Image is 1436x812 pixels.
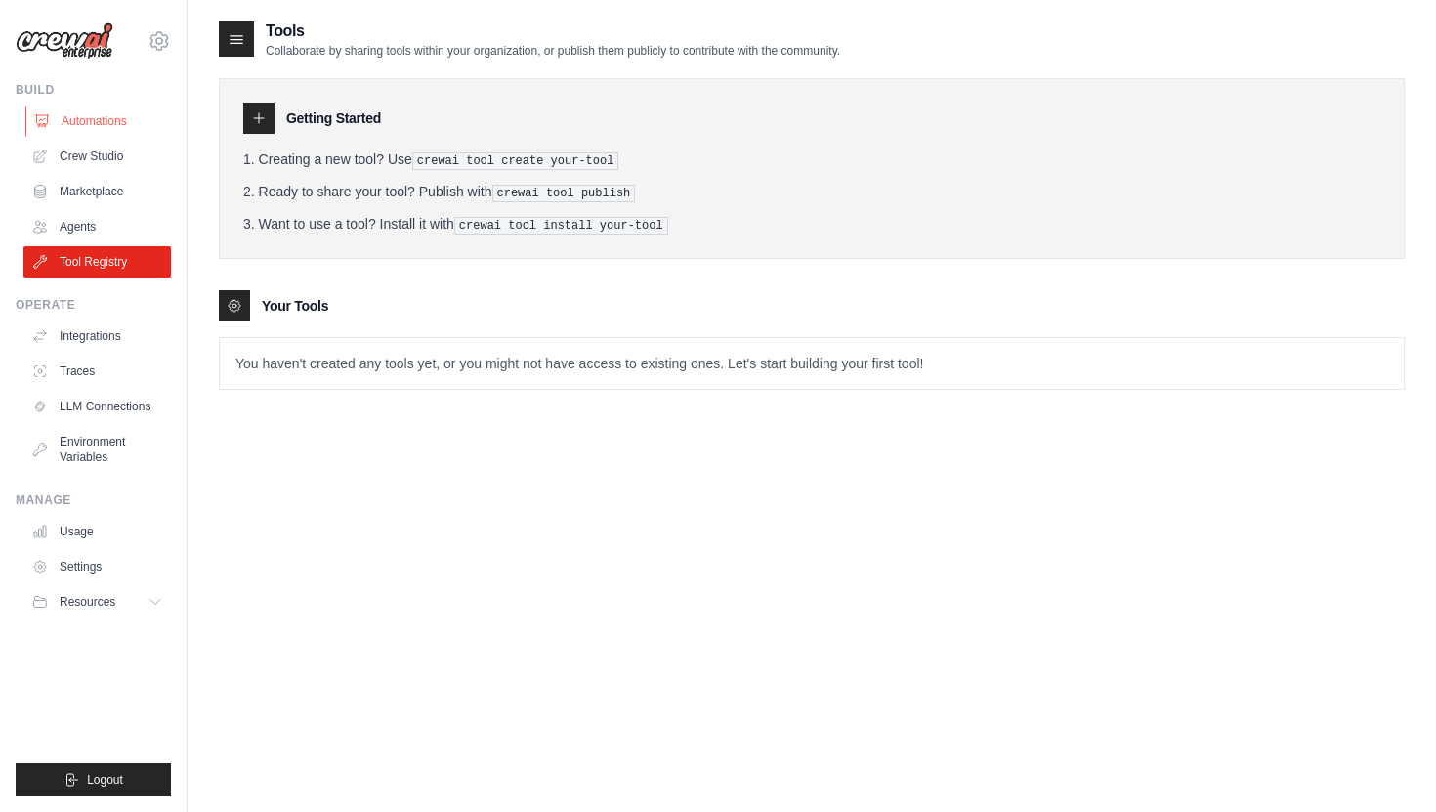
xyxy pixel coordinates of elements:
li: Ready to share your tool? Publish with [243,182,1380,202]
span: Logout [87,772,123,788]
h3: Getting Started [286,108,381,128]
p: You haven't created any tools yet, or you might not have access to existing ones. Let's start bui... [220,338,1404,389]
div: Manage [16,492,171,508]
h2: Tools [266,20,840,43]
a: Settings [23,551,171,582]
div: Build [16,82,171,98]
a: Automations [25,106,173,137]
a: Usage [23,516,171,547]
a: Traces [23,356,171,387]
div: Operate [16,297,171,313]
span: Resources [60,594,115,610]
h3: Your Tools [262,296,328,316]
a: Marketplace [23,176,171,207]
li: Want to use a tool? Install it with [243,214,1380,235]
pre: crewai tool publish [492,185,636,202]
button: Resources [23,586,171,618]
a: Crew Studio [23,141,171,172]
a: LLM Connections [23,391,171,422]
a: Agents [23,211,171,242]
button: Logout [16,763,171,796]
p: Collaborate by sharing tools within your organization, or publish them publicly to contribute wit... [266,43,840,59]
li: Creating a new tool? Use [243,150,1380,170]
pre: crewai tool install your-tool [454,217,668,235]
img: Logo [16,22,113,60]
a: Integrations [23,321,171,352]
a: Environment Variables [23,426,171,473]
pre: crewai tool create your-tool [412,152,619,170]
a: Tool Registry [23,246,171,278]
